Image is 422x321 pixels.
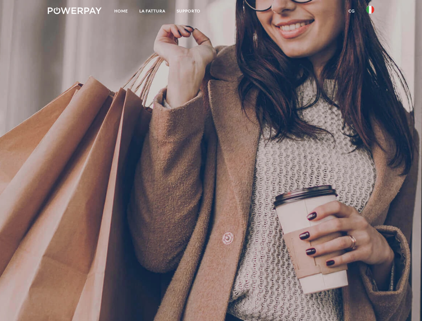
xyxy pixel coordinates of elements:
[343,5,361,17] a: CG
[109,5,134,17] a: Home
[366,6,374,14] img: it
[48,7,102,14] img: logo-powerpay-white.svg
[171,5,206,17] a: Supporto
[134,5,171,17] a: LA FATTURA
